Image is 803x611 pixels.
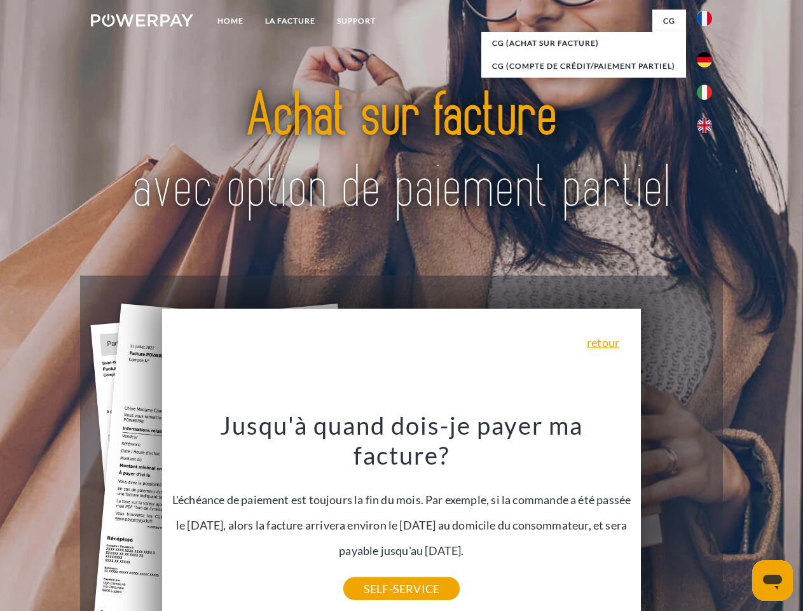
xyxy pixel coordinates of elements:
[170,410,634,589] div: L'échéance de paiement est toujours la fin du mois. Par exemple, si la commande a été passée le [...
[481,32,686,55] a: CG (achat sur facture)
[697,52,712,67] img: de
[170,410,634,471] h3: Jusqu'à quand dois-je payer ma facture?
[697,11,712,26] img: fr
[343,577,460,600] a: SELF-SERVICE
[752,560,793,601] iframe: Bouton de lancement de la fenêtre de messagerie
[91,14,193,27] img: logo-powerpay-white.svg
[207,10,254,32] a: Home
[254,10,326,32] a: LA FACTURE
[326,10,387,32] a: Support
[652,10,686,32] a: CG
[697,85,712,100] img: it
[587,337,619,348] a: retour
[697,118,712,133] img: en
[481,55,686,78] a: CG (Compte de crédit/paiement partiel)
[121,61,682,244] img: title-powerpay_fr.svg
